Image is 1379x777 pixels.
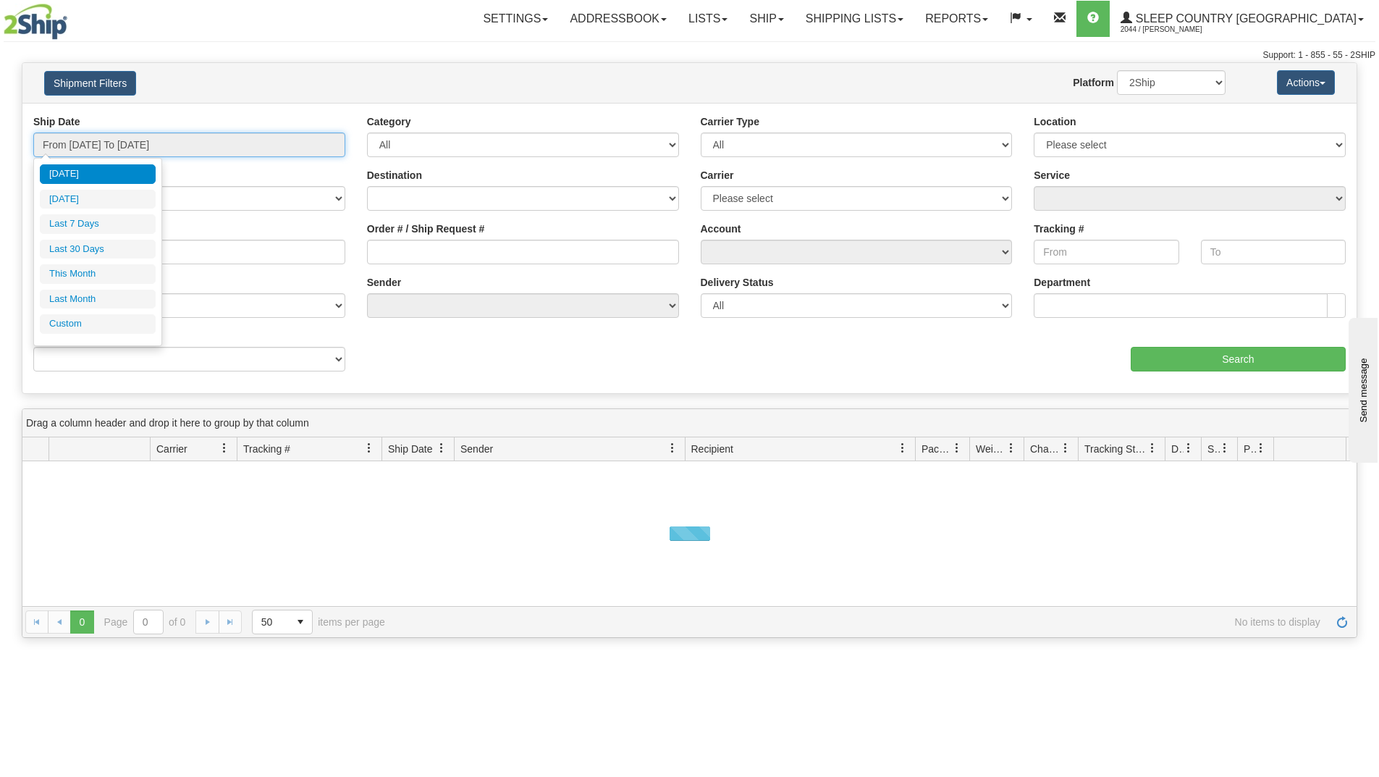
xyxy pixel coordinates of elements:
[388,442,432,456] span: Ship Date
[367,275,401,290] label: Sender
[701,114,759,129] label: Carrier Type
[1034,275,1090,290] label: Department
[212,436,237,461] a: Carrier filter column settings
[914,1,999,37] a: Reports
[1244,442,1256,456] span: Pickup Status
[701,275,774,290] label: Delivery Status
[1277,70,1335,95] button: Actions
[1053,436,1078,461] a: Charge filter column settings
[367,222,485,236] label: Order # / Ship Request #
[1034,114,1076,129] label: Location
[405,616,1320,628] span: No items to display
[1030,442,1060,456] span: Charge
[1121,22,1229,37] span: 2044 / [PERSON_NAME]
[4,49,1375,62] div: Support: 1 - 855 - 55 - 2SHIP
[40,214,156,234] li: Last 7 Days
[1249,436,1273,461] a: Pickup Status filter column settings
[795,1,914,37] a: Shipping lists
[1140,436,1165,461] a: Tracking Status filter column settings
[1110,1,1375,37] a: Sleep Country [GEOGRAPHIC_DATA] 2044 / [PERSON_NAME]
[678,1,738,37] a: Lists
[4,4,67,40] img: logo2044.jpg
[261,615,280,629] span: 50
[1346,314,1378,462] iframe: chat widget
[1034,240,1178,264] input: From
[40,190,156,209] li: [DATE]
[559,1,678,37] a: Addressbook
[40,164,156,184] li: [DATE]
[472,1,559,37] a: Settings
[701,222,741,236] label: Account
[660,436,685,461] a: Sender filter column settings
[156,442,187,456] span: Carrier
[1073,75,1114,90] label: Platform
[1131,347,1346,371] input: Search
[922,442,952,456] span: Packages
[40,240,156,259] li: Last 30 Days
[1330,610,1354,634] a: Refresh
[738,1,794,37] a: Ship
[701,168,734,182] label: Carrier
[252,610,313,634] span: Page sizes drop down
[1034,222,1084,236] label: Tracking #
[1171,442,1184,456] span: Delivery Status
[252,610,385,634] span: items per page
[33,114,80,129] label: Ship Date
[40,314,156,334] li: Custom
[691,442,733,456] span: Recipient
[999,436,1024,461] a: Weight filter column settings
[890,436,915,461] a: Recipient filter column settings
[367,168,422,182] label: Destination
[976,442,1006,456] span: Weight
[289,610,312,634] span: select
[1084,442,1147,456] span: Tracking Status
[40,264,156,284] li: This Month
[460,442,493,456] span: Sender
[22,409,1357,437] div: grid grouping header
[1213,436,1237,461] a: Shipment Issues filter column settings
[945,436,969,461] a: Packages filter column settings
[1034,168,1070,182] label: Service
[1132,12,1357,25] span: Sleep Country [GEOGRAPHIC_DATA]
[357,436,381,461] a: Tracking # filter column settings
[243,442,290,456] span: Tracking #
[1176,436,1201,461] a: Delivery Status filter column settings
[70,610,93,634] span: Page 0
[1207,442,1220,456] span: Shipment Issues
[367,114,411,129] label: Category
[429,436,454,461] a: Ship Date filter column settings
[1201,240,1346,264] input: To
[40,290,156,309] li: Last Month
[44,71,136,96] button: Shipment Filters
[11,12,134,23] div: Send message
[104,610,186,634] span: Page of 0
